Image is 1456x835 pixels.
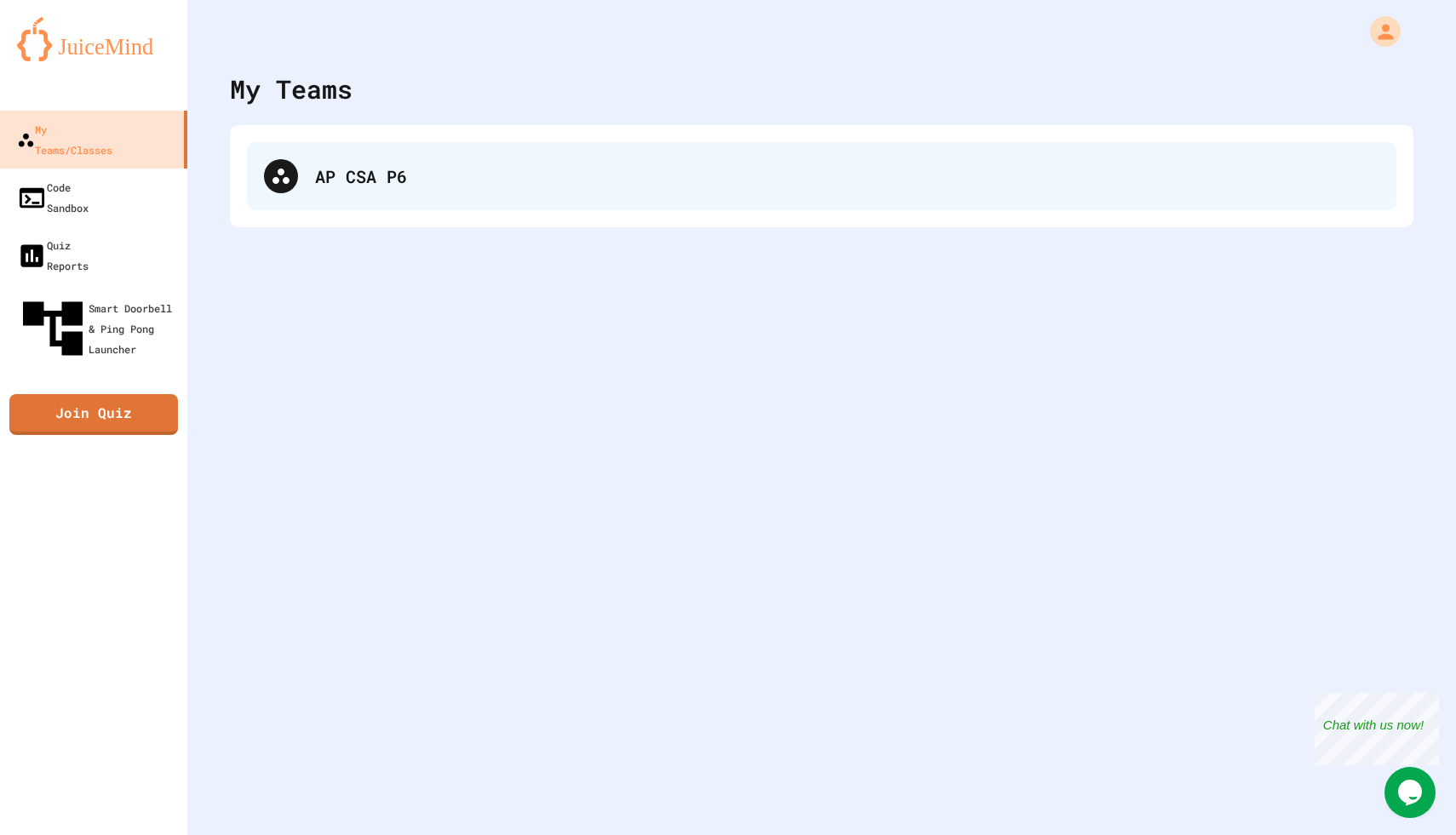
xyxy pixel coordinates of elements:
div: Smart Doorbell & Ping Pong Launcher [17,293,181,364]
a: Join Quiz [9,394,178,435]
div: AP CSA P6 [315,163,1379,189]
div: AP CSA P6 [247,142,1396,210]
div: Code Sandbox [17,177,89,218]
div: Quiz Reports [17,235,89,276]
img: logo-orange.svg [17,17,170,61]
div: My Account [1352,12,1405,51]
iframe: chat widget [1315,693,1439,765]
div: My Teams/Classes [17,119,112,160]
div: My Teams [230,70,353,108]
iframe: chat widget [1384,767,1439,818]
